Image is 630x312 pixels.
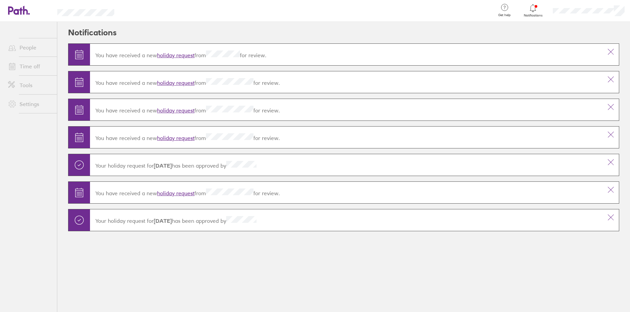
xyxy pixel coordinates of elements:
p: Your holiday request for has been approved by [95,216,597,224]
a: Settings [3,97,57,111]
a: holiday request [157,52,194,59]
p: You have received a new from for review. [95,133,597,141]
a: holiday request [157,107,194,114]
a: holiday request [157,190,194,197]
a: People [3,41,57,54]
p: You have received a new from for review. [95,106,597,114]
p: You have received a new from for review. [95,50,597,59]
a: Tools [3,78,57,92]
a: holiday request [157,79,194,86]
h2: Notifications [68,22,117,43]
strong: [DATE] [154,217,172,224]
span: Get help [493,13,515,17]
a: Time off [3,60,57,73]
a: holiday request [157,135,194,141]
strong: [DATE] [154,162,172,169]
span: Notifications [522,13,544,18]
p: You have received a new from for review. [95,188,597,197]
p: You have received a new from for review. [95,78,597,86]
p: Your holiday request for has been approved by [95,161,597,169]
a: Notifications [522,3,544,18]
